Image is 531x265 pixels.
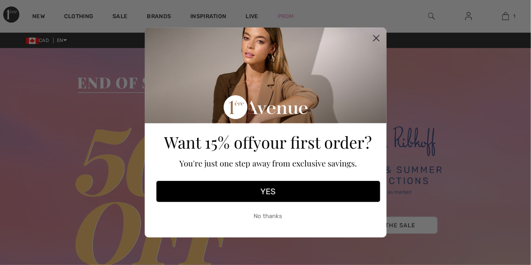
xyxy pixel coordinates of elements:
[369,31,383,45] button: Close dialog
[179,158,357,168] span: You're just one step away from exclusive savings.
[156,206,380,226] button: No thanks
[165,131,254,153] span: Want 15% off
[254,131,372,153] span: your first order?
[156,181,380,202] button: YES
